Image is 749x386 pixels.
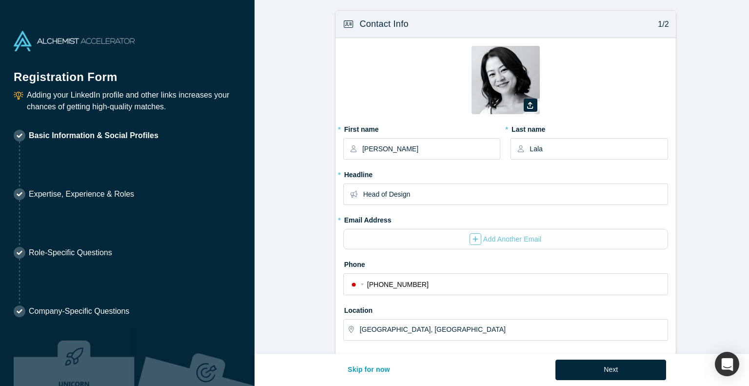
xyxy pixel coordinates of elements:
p: Company-Specific Questions [29,305,129,317]
input: Enter a location [360,320,667,340]
label: Headline [343,166,668,180]
img: Profile user default [472,46,540,114]
label: Location [343,302,668,316]
label: Last name [511,121,668,135]
input: Partner, CEO [363,184,667,204]
label: Phone [343,256,668,270]
button: Next [555,360,666,380]
div: Add Another Email [470,233,542,245]
h3: Contact Info [359,18,408,31]
p: Basic Information & Social Profiles [29,130,158,142]
h1: Registration Form [14,58,241,86]
p: Role-Specific Questions [29,247,112,259]
img: Alchemist Accelerator Logo [14,31,135,51]
label: First name [343,121,500,135]
p: Expertise, Experience & Roles [29,188,134,200]
p: Adding your LinkedIn profile and other links increases your chances of getting high-quality matches. [27,89,241,113]
button: Skip for now [337,360,400,380]
label: Email Address [343,212,392,225]
button: Add Another Email [469,233,542,245]
p: 1/2 [653,19,669,30]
